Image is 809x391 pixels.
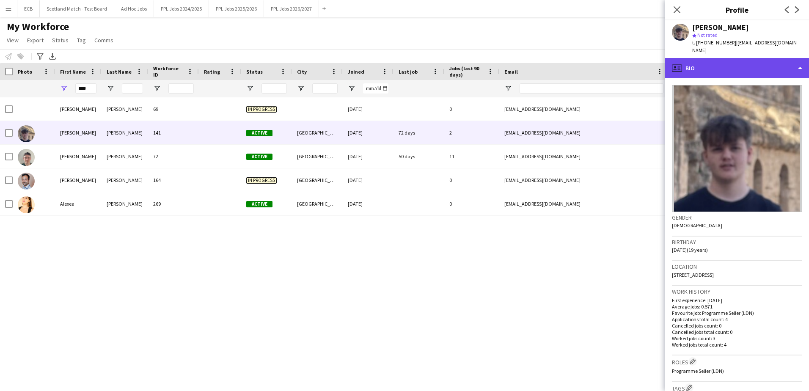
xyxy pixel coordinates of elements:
[74,35,89,46] a: Tag
[692,39,736,46] span: t. [PHONE_NUMBER]
[697,32,718,38] span: Not rated
[107,85,114,92] button: Open Filter Menu
[60,69,86,75] span: First Name
[18,173,35,190] img: Alexander Jethwa
[52,36,69,44] span: Status
[672,368,724,374] span: Programme Seller (LDN)
[18,196,35,213] img: Alexea Norman
[24,35,47,46] a: Export
[55,145,102,168] div: [PERSON_NAME]
[520,83,663,94] input: Email Filter Input
[393,145,444,168] div: 50 days
[672,322,802,329] p: Cancelled jobs count: 0
[246,85,254,92] button: Open Filter Menu
[672,357,802,366] h3: Roles
[665,4,809,15] h3: Profile
[672,297,802,303] p: First experience: [DATE]
[343,145,393,168] div: [DATE]
[246,201,272,207] span: Active
[168,83,194,94] input: Workforce ID Filter Input
[209,0,264,17] button: PPL Jobs 2025/2026
[672,222,722,229] span: [DEMOGRAPHIC_DATA]
[343,168,393,192] div: [DATE]
[55,168,102,192] div: [PERSON_NAME]
[292,145,343,168] div: [GEOGRAPHIC_DATA]
[148,145,199,168] div: 72
[499,97,669,121] div: [EMAIL_ADDRESS][DOMAIN_NAME]
[672,85,802,212] img: Crew avatar or photo
[148,192,199,215] div: 269
[672,247,708,253] span: [DATE] (19 years)
[672,263,802,270] h3: Location
[18,125,35,142] img: Alex Luff
[75,83,96,94] input: First Name Filter Input
[444,145,499,168] div: 11
[107,69,132,75] span: Last Name
[672,335,802,341] p: Worked jobs count: 3
[692,39,799,53] span: | [EMAIL_ADDRESS][DOMAIN_NAME]
[292,192,343,215] div: [GEOGRAPHIC_DATA]
[672,288,802,295] h3: Work history
[114,0,154,17] button: Ad Hoc Jobs
[77,36,86,44] span: Tag
[264,0,319,17] button: PPL Jobs 2026/2027
[91,35,117,46] a: Comms
[246,154,272,160] span: Active
[148,97,199,121] div: 69
[292,168,343,192] div: [GEOGRAPHIC_DATA]
[204,69,220,75] span: Rating
[154,0,209,17] button: PPL Jobs 2024/2025
[7,36,19,44] span: View
[672,238,802,246] h3: Birthday
[27,36,44,44] span: Export
[148,168,199,192] div: 164
[102,145,148,168] div: [PERSON_NAME]
[348,69,364,75] span: Joined
[444,97,499,121] div: 0
[363,83,388,94] input: Joined Filter Input
[312,83,338,94] input: City Filter Input
[343,97,393,121] div: [DATE]
[672,341,802,348] p: Worked jobs total count: 4
[672,310,802,316] p: Favourite job: Programme Seller (LDN)
[292,121,343,144] div: [GEOGRAPHIC_DATA]
[153,85,161,92] button: Open Filter Menu
[399,69,418,75] span: Last job
[504,69,518,75] span: Email
[102,97,148,121] div: [PERSON_NAME]
[348,85,355,92] button: Open Filter Menu
[40,0,114,17] button: Scotland Match - Test Board
[499,168,669,192] div: [EMAIL_ADDRESS][DOMAIN_NAME]
[122,83,143,94] input: Last Name Filter Input
[47,51,58,61] app-action-btn: Export XLSX
[499,121,669,144] div: [EMAIL_ADDRESS][DOMAIN_NAME]
[343,192,393,215] div: [DATE]
[343,121,393,144] div: [DATE]
[444,121,499,144] div: 2
[504,85,512,92] button: Open Filter Menu
[672,272,714,278] span: [STREET_ADDRESS]
[55,97,102,121] div: [PERSON_NAME]
[35,51,45,61] app-action-btn: Advanced filters
[246,106,277,113] span: In progress
[55,121,102,144] div: [PERSON_NAME]
[3,35,22,46] a: View
[672,303,802,310] p: Average jobs: 0.571
[246,130,272,136] span: Active
[49,35,72,46] a: Status
[17,0,40,17] button: ECB
[94,36,113,44] span: Comms
[672,329,802,335] p: Cancelled jobs total count: 0
[18,149,35,166] img: Alex Mair
[499,192,669,215] div: [EMAIL_ADDRESS][DOMAIN_NAME]
[444,192,499,215] div: 0
[449,65,484,78] span: Jobs (last 90 days)
[261,83,287,94] input: Status Filter Input
[297,85,305,92] button: Open Filter Menu
[444,168,499,192] div: 0
[297,69,307,75] span: City
[246,177,277,184] span: In progress
[692,24,749,31] div: [PERSON_NAME]
[102,168,148,192] div: [PERSON_NAME]
[102,192,148,215] div: [PERSON_NAME]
